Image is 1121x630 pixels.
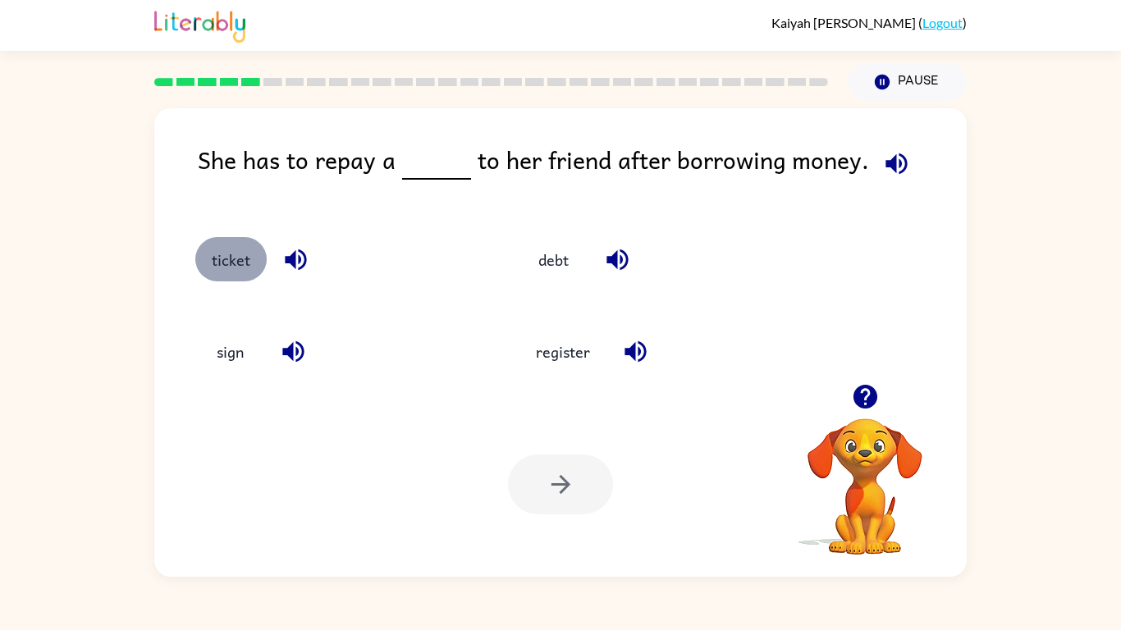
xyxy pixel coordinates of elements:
[771,15,967,30] div: ( )
[519,237,588,281] button: debt
[848,63,967,101] button: Pause
[783,393,947,557] video: Your browser must support playing .mp4 files to use Literably. Please try using another browser.
[195,237,267,281] button: ticket
[771,15,918,30] span: Kaiyah [PERSON_NAME]
[922,15,963,30] a: Logout
[195,330,264,374] button: sign
[519,330,606,374] button: register
[154,7,245,43] img: Literably
[198,141,967,204] div: She has to repay a to her friend after borrowing money.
